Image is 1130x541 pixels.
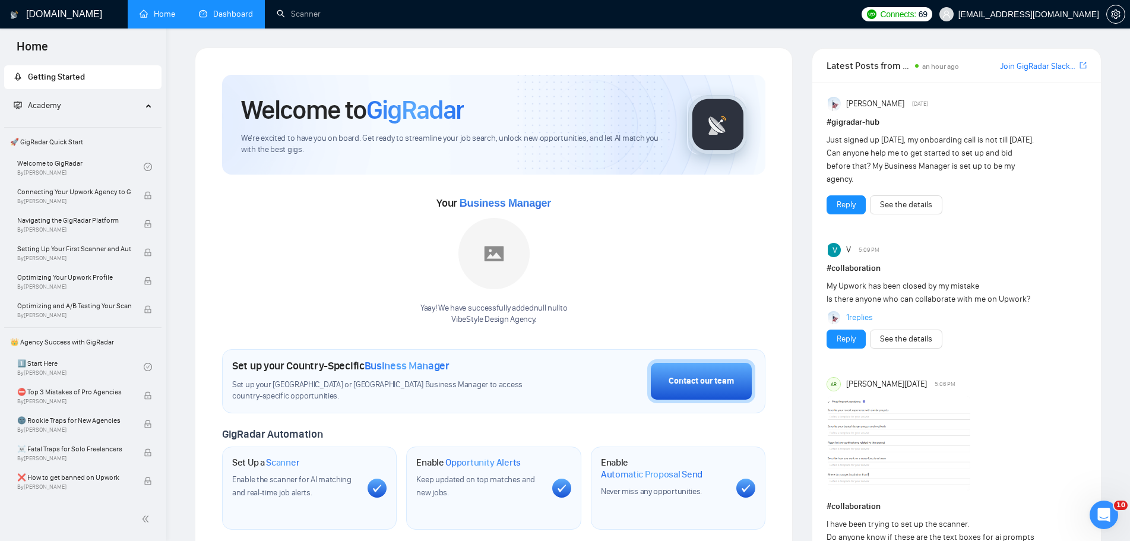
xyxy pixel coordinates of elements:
span: rocket [14,72,22,81]
button: Contact our team [647,359,755,403]
span: Connects: [880,8,916,21]
span: lock [144,477,152,485]
img: logo [10,5,18,24]
h1: # gigradar-hub [827,116,1087,129]
span: Scanner [266,457,299,469]
h1: # collaboration [827,500,1087,513]
a: dashboardDashboard [199,9,253,19]
img: F09C9EU858S-image.png [828,396,970,491]
h1: Enable [416,457,521,469]
span: ⛔ Top 3 Mistakes of Pro Agencies [17,386,131,398]
span: lock [144,277,152,285]
span: By [PERSON_NAME] [17,398,131,405]
span: By [PERSON_NAME] [17,483,131,491]
a: Reply [837,333,856,346]
span: Business Manager [365,359,450,372]
span: lock [144,448,152,457]
div: Contact our team [669,375,734,388]
span: double-left [141,513,153,525]
img: gigradar-logo.png [688,95,748,154]
span: Setting Up Your First Scanner and Auto-Bidder [17,243,131,255]
div: AR [827,378,840,391]
span: By [PERSON_NAME] [17,283,131,290]
img: placeholder.png [458,218,530,289]
span: GigRadar [366,94,464,126]
span: 🌚 Rookie Traps for New Agencies [17,415,131,426]
span: Academy [28,100,61,110]
span: By [PERSON_NAME] [17,426,131,434]
button: See the details [870,195,942,214]
span: check-circle [144,363,152,371]
span: Set up your [GEOGRAPHIC_DATA] or [GEOGRAPHIC_DATA] Business Manager to access country-specific op... [232,379,546,402]
span: Your [436,197,551,210]
span: lock [144,391,152,400]
span: 69 [919,8,928,21]
span: 5:09 PM [859,245,879,255]
div: Just signed up [DATE], my onboarding call is not till [DATE]. Can anyone help me to get started t... [827,134,1034,186]
span: Navigating the GigRadar Platform [17,214,131,226]
span: Getting Started [28,72,85,82]
p: VibeStyle Design Agency . [420,314,567,325]
a: See the details [880,198,932,211]
span: Home [7,38,58,63]
span: export [1080,61,1087,70]
span: lock [144,220,152,228]
span: [DATE] [912,99,928,109]
span: an hour ago [922,62,959,71]
span: Never miss any opportunities. [601,486,702,496]
span: [PERSON_NAME][DATE] [846,378,927,391]
div: Yaay! We have successfully added null null to [420,303,567,325]
span: Optimizing Your Upwork Profile [17,271,131,283]
div: My Upwork has been closed by my mistake Is there anyone who can collaborate with me on Upwork? [827,280,1034,306]
span: 🚀 GigRadar Quick Start [5,130,160,154]
li: Getting Started [4,65,162,89]
span: ☠️ Fatal Traps for Solo Freelancers [17,443,131,455]
span: lock [144,248,152,257]
h1: # collaboration [827,262,1087,275]
span: check-circle [144,163,152,171]
span: V [846,243,851,257]
span: [PERSON_NAME] [846,97,904,110]
span: lock [144,191,152,200]
span: 5:06 PM [935,379,955,390]
span: Business Manager [460,197,551,209]
span: Enable the scanner for AI matching and real-time job alerts. [232,474,352,498]
a: searchScanner [277,9,321,19]
span: By [PERSON_NAME] [17,226,131,233]
button: Reply [827,195,866,214]
h1: Enable [601,457,727,480]
iframe: Intercom live chat [1090,501,1118,529]
img: Anisuzzaman Khan [828,311,841,324]
a: Reply [837,198,856,211]
button: See the details [870,330,942,349]
span: 👑 Agency Success with GigRadar [5,330,160,354]
span: Opportunity Alerts [445,457,521,469]
span: GigRadar Automation [222,428,322,441]
span: Academy [14,100,61,110]
span: lock [144,305,152,314]
span: user [942,10,951,18]
span: Latest Posts from the GigRadar Community [827,58,911,73]
a: 1️⃣ Start HereBy[PERSON_NAME] [17,354,144,380]
a: See the details [880,333,932,346]
span: Connecting Your Upwork Agency to GigRadar [17,186,131,198]
span: fund-projection-screen [14,101,22,109]
a: homeHome [140,9,175,19]
img: Anisuzzaman Khan [828,97,842,111]
span: Optimizing and A/B Testing Your Scanner for Better Results [17,300,131,312]
h1: Welcome to [241,94,464,126]
h1: Set Up a [232,457,299,469]
button: Reply [827,330,866,349]
span: setting [1107,10,1125,19]
a: Welcome to GigRadarBy[PERSON_NAME] [17,154,144,180]
span: Automatic Proposal Send [601,469,702,480]
a: Join GigRadar Slack Community [1000,60,1077,73]
span: Keep updated on top matches and new jobs. [416,474,535,498]
a: setting [1106,10,1125,19]
span: lock [144,420,152,428]
a: export [1080,60,1087,71]
img: upwork-logo.png [867,10,876,19]
span: ❌ How to get banned on Upwork [17,472,131,483]
button: setting [1106,5,1125,24]
span: We're excited to have you on board. Get ready to streamline your job search, unlock new opportuni... [241,133,668,156]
